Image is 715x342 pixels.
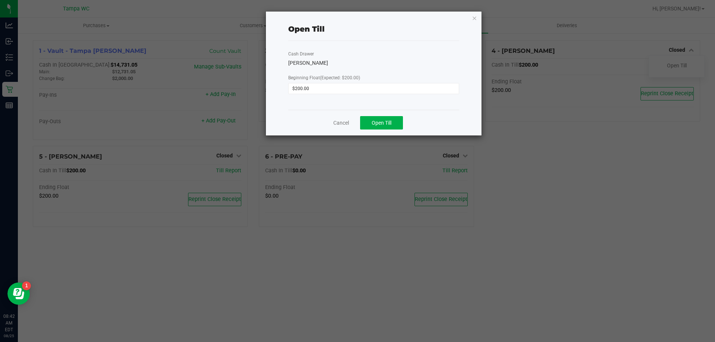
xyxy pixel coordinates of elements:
span: (Expected: $200.00) [320,75,360,80]
a: Cancel [333,119,349,127]
span: Open Till [372,120,391,126]
button: Open Till [360,116,403,130]
span: Beginning Float [288,75,360,80]
label: Cash Drawer [288,51,314,57]
div: Open Till [288,23,325,35]
iframe: Resource center [7,282,30,305]
iframe: Resource center unread badge [22,281,31,290]
div: [PERSON_NAME] [288,59,459,67]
